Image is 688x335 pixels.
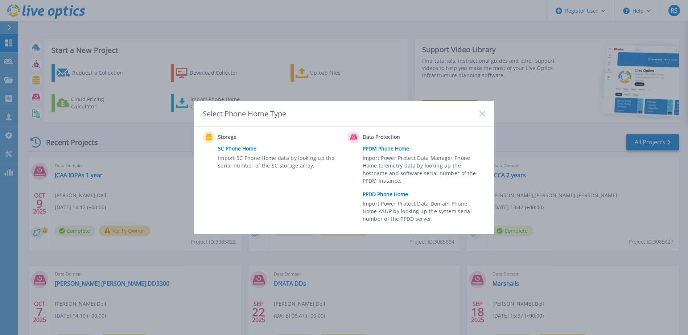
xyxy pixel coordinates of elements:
[363,200,483,225] span: Import Power Protect Data Domain Phone Home ASUP by looking up the system serial number of the PP...
[363,133,435,142] span: Data Protection
[363,143,489,154] a: PPDM Phone Home
[218,133,290,142] span: Storage
[218,154,339,171] span: Import SC Phone Home data by looking up the serial number of the SC storage array.
[363,154,483,187] span: Import Power Protect Data Manager Phone Home telemetry data by looking up the hostname and softwa...
[218,143,344,154] a: SC Phone Home
[363,189,489,200] a: PPDD Phone Home
[203,109,287,119] div: Select Phone Home Type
